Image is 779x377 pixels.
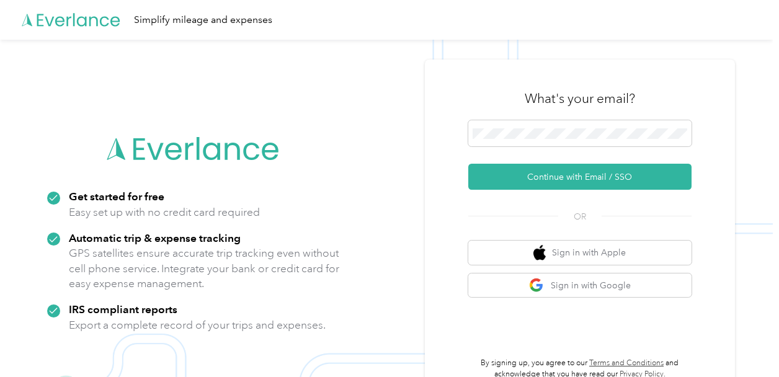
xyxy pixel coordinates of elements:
[69,317,326,333] p: Export a complete record of your trips and expenses.
[589,358,664,368] a: Terms and Conditions
[69,190,164,203] strong: Get started for free
[134,12,272,28] div: Simplify mileage and expenses
[468,241,692,265] button: apple logoSign in with Apple
[529,278,545,293] img: google logo
[468,273,692,298] button: google logoSign in with Google
[468,164,692,190] button: Continue with Email / SSO
[69,205,260,220] p: Easy set up with no credit card required
[533,245,546,260] img: apple logo
[710,308,779,377] iframe: Everlance-gr Chat Button Frame
[558,210,602,223] span: OR
[525,90,635,107] h3: What's your email?
[69,303,177,316] strong: IRS compliant reports
[69,231,241,244] strong: Automatic trip & expense tracking
[69,246,340,291] p: GPS satellites ensure accurate trip tracking even without cell phone service. Integrate your bank...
